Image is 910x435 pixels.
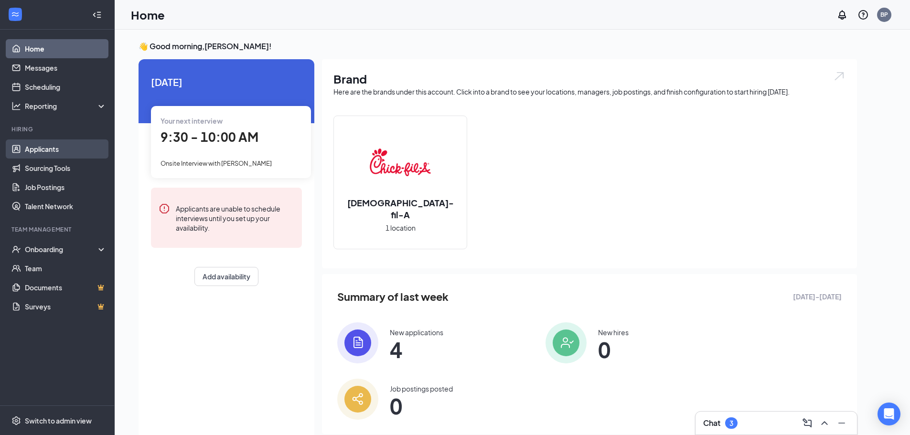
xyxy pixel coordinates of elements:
[598,328,629,337] div: New hires
[857,9,869,21] svg: QuestionInfo
[703,418,720,428] h3: Chat
[11,101,21,111] svg: Analysis
[834,415,849,431] button: Minimize
[176,203,294,233] div: Applicants are unable to schedule interviews until you set up your availability.
[11,244,21,254] svg: UserCheck
[11,125,105,133] div: Hiring
[25,58,107,77] a: Messages
[793,291,842,302] span: [DATE] - [DATE]
[729,419,733,427] div: 3
[25,39,107,58] a: Home
[131,7,165,23] h1: Home
[800,415,815,431] button: ComposeMessage
[833,71,846,82] img: open.6027fd2a22e1237b5b06.svg
[25,101,107,111] div: Reporting
[25,77,107,96] a: Scheduling
[92,10,102,20] svg: Collapse
[370,132,431,193] img: Chick-fil-A
[390,384,453,393] div: Job postings posted
[25,416,92,425] div: Switch to admin view
[878,403,900,425] div: Open Intercom Messenger
[385,223,416,233] span: 1 location
[880,11,888,19] div: BP
[25,278,107,297] a: DocumentsCrown
[25,197,107,216] a: Talent Network
[25,297,107,316] a: SurveysCrown
[25,159,107,178] a: Sourcing Tools
[390,341,443,358] span: 4
[836,9,848,21] svg: Notifications
[25,178,107,197] a: Job Postings
[161,159,272,167] span: Onsite Interview with [PERSON_NAME]
[337,288,449,305] span: Summary of last week
[390,328,443,337] div: New applications
[337,322,378,363] img: icon
[11,10,20,19] svg: WorkstreamLogo
[159,203,170,214] svg: Error
[836,417,847,429] svg: Minimize
[802,417,813,429] svg: ComposeMessage
[390,397,453,414] span: 0
[333,71,846,87] h1: Brand
[194,267,258,286] button: Add availability
[11,225,105,233] div: Team Management
[161,117,223,125] span: Your next interview
[151,74,302,89] span: [DATE]
[334,197,467,221] h2: [DEMOGRAPHIC_DATA]-fil-A
[337,379,378,420] img: icon
[819,417,830,429] svg: ChevronUp
[333,87,846,96] div: Here are the brands under this account. Click into a brand to see your locations, managers, job p...
[598,341,629,358] span: 0
[817,415,832,431] button: ChevronUp
[25,139,107,159] a: Applicants
[139,41,857,52] h3: 👋 Good morning, [PERSON_NAME] !
[546,322,587,363] img: icon
[25,244,98,254] div: Onboarding
[11,416,21,425] svg: Settings
[161,129,258,145] span: 9:30 - 10:00 AM
[25,259,107,278] a: Team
